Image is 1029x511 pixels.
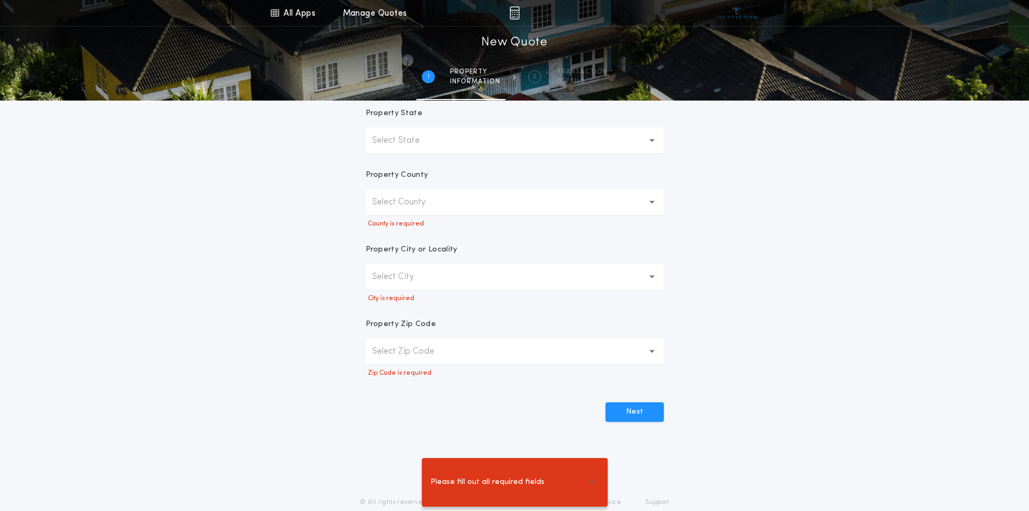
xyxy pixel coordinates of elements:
h2: 1 [427,72,429,81]
p: Select Zip Code [372,345,452,358]
p: Property Zip Code [366,319,436,330]
button: Select Zip Code [366,339,664,364]
p: Select County [372,196,443,209]
span: information [450,77,500,86]
p: Property State [366,108,422,119]
span: Property [450,68,500,76]
p: Select City [372,270,431,283]
p: Property City or Locality [366,244,458,255]
p: Select State [372,134,437,147]
span: details [556,77,608,86]
p: Property County [366,170,428,181]
p: County is required [366,220,664,228]
img: vs-icon [716,8,757,18]
span: Transaction [556,68,608,76]
p: Zip Code is required [366,369,664,377]
h2: 2 [533,72,536,81]
img: img [509,6,520,19]
p: City is required [366,294,664,303]
button: Select City [366,264,664,290]
button: Select State [366,128,664,154]
button: Next [606,402,664,422]
span: Please fill out all required fields [431,476,544,488]
h1: New Quote [481,34,547,51]
button: Select County [366,189,664,215]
